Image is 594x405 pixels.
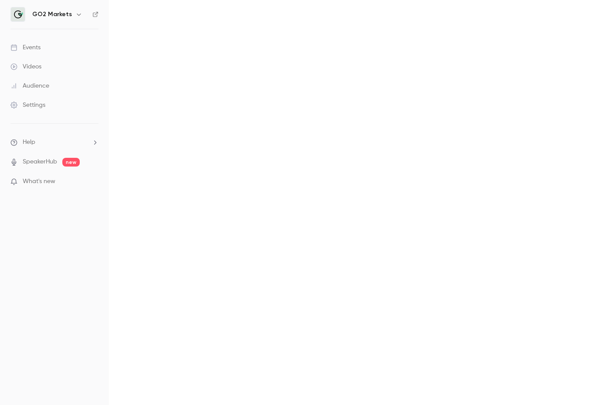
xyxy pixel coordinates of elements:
a: SpeakerHub [23,157,57,167]
div: Audience [10,82,49,90]
li: help-dropdown-opener [10,138,98,147]
div: Videos [10,62,41,71]
div: Events [10,43,41,52]
span: new [62,158,80,167]
h6: GO2 Markets [32,10,72,19]
span: What's new [23,177,55,186]
div: Settings [10,101,45,109]
span: Help [23,138,35,147]
img: GO2 Markets [11,7,25,21]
